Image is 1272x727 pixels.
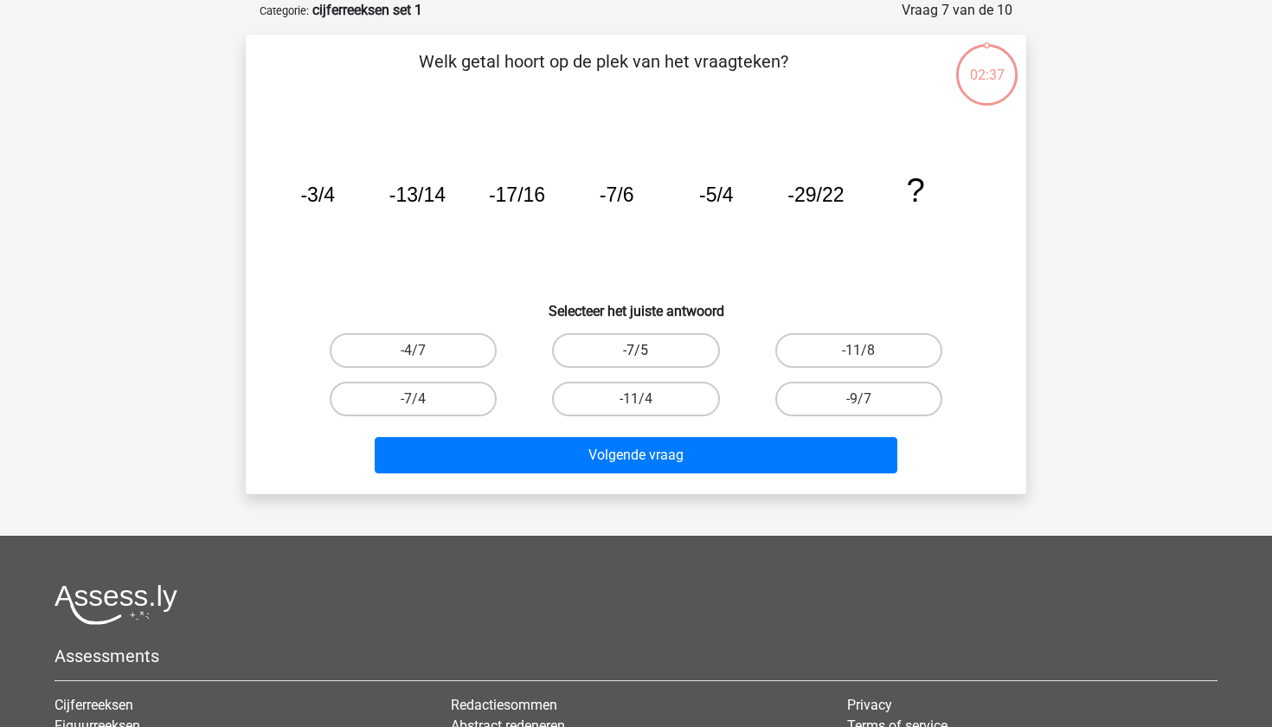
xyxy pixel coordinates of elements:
tspan: ? [906,171,924,209]
tspan: -17/16 [489,183,545,206]
a: Privacy [847,697,892,713]
a: Cijferreeksen [55,697,133,713]
img: Assessly logo [55,584,177,625]
tspan: -13/14 [389,183,446,206]
label: -7/4 [330,382,497,416]
label: -11/8 [775,333,942,368]
p: Welk getal hoort op de plek van het vraagteken? [273,48,934,100]
h5: Assessments [55,646,1217,666]
label: -11/4 [552,382,719,416]
tspan: -3/4 [300,183,335,206]
label: -9/7 [775,382,942,416]
label: -7/5 [552,333,719,368]
tspan: -5/4 [699,183,734,206]
button: Volgende vraag [375,437,898,473]
small: Categorie: [260,4,309,17]
label: -4/7 [330,333,497,368]
strong: cijferreeksen set 1 [312,2,422,18]
a: Redactiesommen [451,697,557,713]
tspan: -29/22 [787,183,844,206]
div: 02:37 [954,42,1019,86]
tspan: -7/6 [600,183,634,206]
h6: Selecteer het juiste antwoord [273,289,999,319]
